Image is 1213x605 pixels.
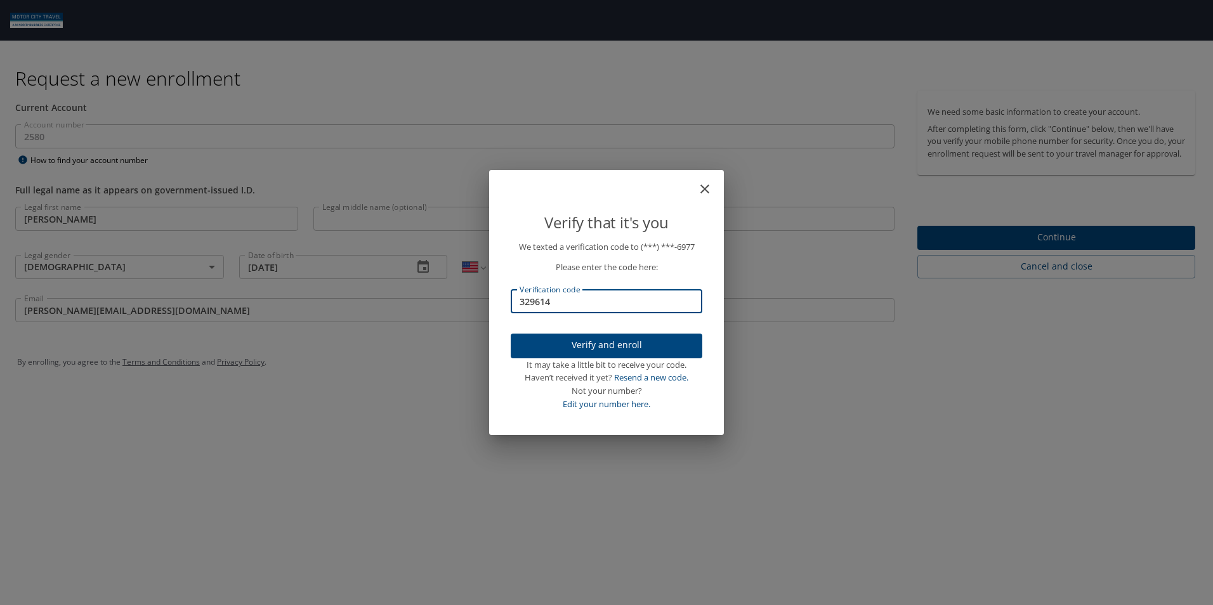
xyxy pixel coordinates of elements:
button: close [704,175,719,190]
p: Verify that it's you [511,211,702,235]
a: Edit your number here. [563,398,650,410]
span: Verify and enroll [521,337,692,353]
div: Haven’t received it yet? [511,371,702,384]
p: We texted a verification code to (***) ***- 6977 [511,240,702,254]
a: Resend a new code. [614,372,688,383]
p: Please enter the code here: [511,261,702,274]
button: Verify and enroll [511,334,702,358]
div: It may take a little bit to receive your code. [511,358,702,372]
div: Not your number? [511,384,702,398]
